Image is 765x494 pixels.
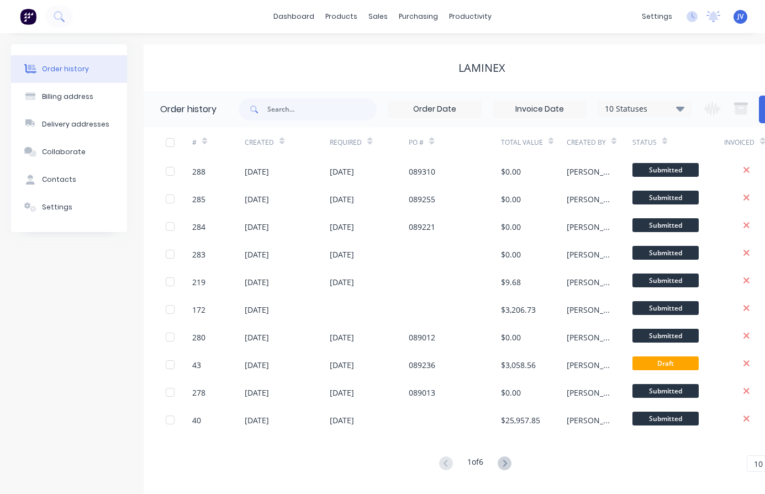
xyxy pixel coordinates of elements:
[330,359,354,371] div: [DATE]
[632,138,657,148] div: Status
[501,276,521,288] div: $9.68
[724,138,755,148] div: Invoiced
[11,193,127,221] button: Settings
[192,138,197,148] div: #
[245,414,269,426] div: [DATE]
[192,193,205,205] div: 285
[501,332,521,343] div: $0.00
[388,101,481,118] input: Order Date
[330,127,409,157] div: Required
[11,55,127,83] button: Order history
[363,8,393,25] div: sales
[501,359,536,371] div: $3,058.56
[567,387,610,398] div: [PERSON_NAME]
[393,8,444,25] div: purchasing
[192,332,205,343] div: 280
[11,166,127,193] button: Contacts
[632,274,699,287] span: Submitted
[501,414,540,426] div: $25,957.85
[11,138,127,166] button: Collaborate
[632,356,699,370] span: Draft
[245,193,269,205] div: [DATE]
[330,387,354,398] div: [DATE]
[42,147,86,157] div: Collaborate
[20,8,36,25] img: Factory
[567,332,610,343] div: [PERSON_NAME]
[632,218,699,232] span: Submitted
[245,387,269,398] div: [DATE]
[245,127,330,157] div: Created
[330,193,354,205] div: [DATE]
[330,414,354,426] div: [DATE]
[192,304,205,316] div: 172
[192,414,201,426] div: 40
[192,276,205,288] div: 219
[501,221,521,233] div: $0.00
[567,249,610,260] div: [PERSON_NAME]
[501,127,567,157] div: Total Value
[320,8,363,25] div: products
[192,221,205,233] div: 284
[444,8,497,25] div: productivity
[409,387,435,398] div: 089013
[409,166,435,177] div: 089310
[567,359,610,371] div: [PERSON_NAME]
[409,332,435,343] div: 089012
[567,127,632,157] div: Created By
[632,412,699,425] span: Submitted
[501,138,543,148] div: Total Value
[501,166,521,177] div: $0.00
[330,276,354,288] div: [DATE]
[245,138,274,148] div: Created
[632,329,699,343] span: Submitted
[501,387,521,398] div: $0.00
[330,138,362,148] div: Required
[632,163,699,177] span: Submitted
[567,166,610,177] div: [PERSON_NAME]
[245,249,269,260] div: [DATE]
[567,138,606,148] div: Created By
[245,304,269,316] div: [DATE]
[409,359,435,371] div: 089236
[493,101,586,118] input: Invoice Date
[192,166,205,177] div: 288
[330,332,354,343] div: [DATE]
[11,111,127,138] button: Delivery addresses
[330,166,354,177] div: [DATE]
[632,301,699,315] span: Submitted
[632,384,699,398] span: Submitted
[192,387,205,398] div: 278
[409,193,435,205] div: 089255
[501,304,536,316] div: $3,206.73
[330,221,354,233] div: [DATE]
[42,202,72,212] div: Settings
[409,138,424,148] div: PO #
[42,119,109,129] div: Delivery addresses
[245,332,269,343] div: [DATE]
[42,92,93,102] div: Billing address
[192,127,245,157] div: #
[245,166,269,177] div: [DATE]
[754,458,763,470] span: 10
[567,193,610,205] div: [PERSON_NAME]
[192,359,201,371] div: 43
[632,246,699,260] span: Submitted
[501,193,521,205] div: $0.00
[245,276,269,288] div: [DATE]
[42,64,89,74] div: Order history
[268,8,320,25] a: dashboard
[245,221,269,233] div: [DATE]
[467,456,483,472] div: 1 of 6
[727,456,754,483] iframe: Intercom live chat
[567,276,610,288] div: [PERSON_NAME]
[567,221,610,233] div: [PERSON_NAME]
[11,83,127,111] button: Billing address
[567,304,610,316] div: [PERSON_NAME]
[632,191,699,204] span: Submitted
[330,249,354,260] div: [DATE]
[267,98,377,120] input: Search...
[409,127,501,157] div: PO #
[636,8,678,25] div: settings
[567,414,610,426] div: [PERSON_NAME]
[598,103,691,115] div: 10 Statuses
